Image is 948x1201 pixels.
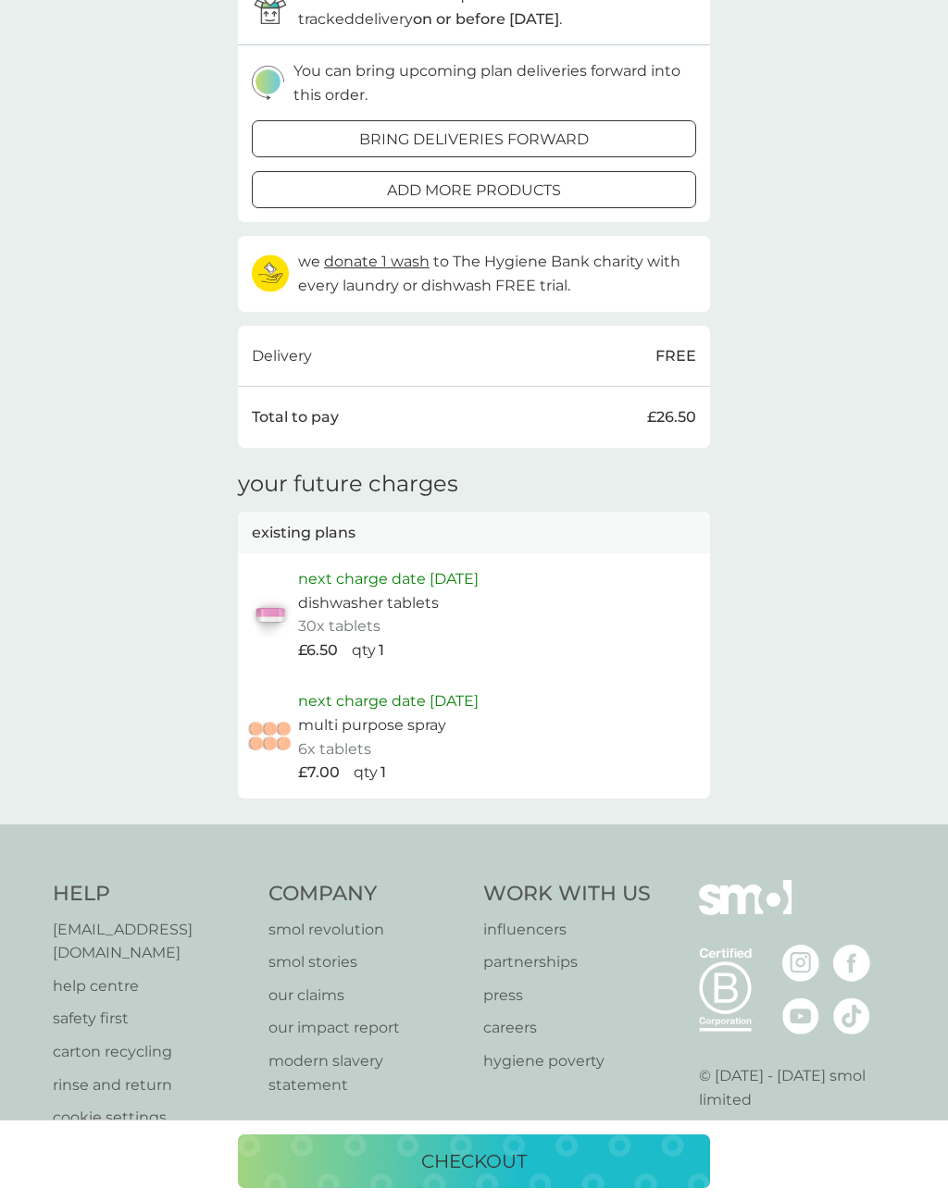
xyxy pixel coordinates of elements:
p: £26.50 [647,405,696,429]
p: qty [352,638,376,662]
p: existing plans [252,521,355,545]
span: donate 1 wash [324,253,430,270]
a: rinse and return [53,1073,250,1097]
a: modern slavery statement [268,1049,466,1096]
p: £7.00 [298,761,340,785]
a: our impact report [268,1016,466,1040]
a: influencers [483,918,651,942]
a: careers [483,1016,651,1040]
img: visit the smol Facebook page [833,945,870,982]
button: bring deliveries forward [252,120,696,157]
p: add more products [387,179,561,203]
strong: on or before [DATE] [413,10,559,28]
a: [EMAIL_ADDRESS][DOMAIN_NAME] [53,918,250,965]
h4: Work With Us [483,880,651,909]
p: 1 [380,761,386,785]
a: smol stories [268,950,466,974]
img: visit the smol Instagram page [782,945,819,982]
p: Total to pay [252,405,339,429]
a: partnerships [483,950,651,974]
a: carton recycling [53,1040,250,1064]
h3: your future charges [238,471,458,498]
p: multi purpose spray [298,713,446,737]
img: smol [699,880,792,943]
button: checkout [238,1134,710,1188]
a: safety first [53,1007,250,1031]
p: bring deliveries forward [359,128,589,152]
img: delivery-schedule.svg [252,66,284,100]
p: checkout [421,1146,527,1176]
a: our claims [268,984,466,1008]
p: 6x tablets [298,737,371,761]
p: © [DATE] - [DATE] smol limited [699,1064,896,1111]
p: we to The Hygiene Bank charity with every laundry or dishwash FREE trial. [298,250,696,297]
p: next charge date [DATE] [298,567,479,591]
a: smol revolution [268,918,466,942]
img: visit the smol Youtube page [782,997,819,1034]
button: add more products [252,171,696,208]
p: 30x tablets [298,614,380,638]
p: dishwasher tablets [298,591,439,615]
a: help centre [53,974,250,998]
h4: Company [268,880,466,909]
h4: Help [53,880,250,909]
p: Delivery [252,344,312,368]
p: next charge date [DATE] [298,689,479,713]
p: qty [354,761,378,785]
a: hygiene poverty [483,1049,651,1073]
p: You can bring upcoming plan deliveries forward into this order. [293,59,696,106]
p: £6.50 [298,638,338,662]
p: FREE [655,344,696,368]
img: visit the smol Tiktok page [833,997,870,1034]
a: cookie settings [53,1106,250,1130]
p: 1 [379,638,384,662]
a: press [483,984,651,1008]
